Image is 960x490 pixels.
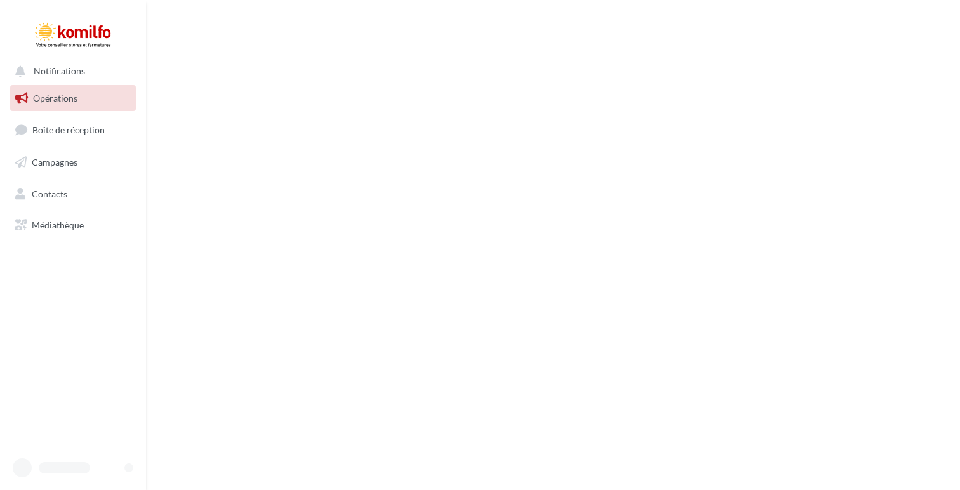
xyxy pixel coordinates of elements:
span: Contacts [32,188,67,199]
span: Opérations [33,93,77,103]
a: Opérations [8,85,138,112]
a: Boîte de réception [8,116,138,143]
a: Médiathèque [8,212,138,239]
a: Campagnes [8,149,138,176]
span: Campagnes [32,157,77,168]
span: Médiathèque [32,220,84,230]
span: Boîte de réception [32,124,105,135]
span: Notifications [34,66,85,77]
a: Contacts [8,181,138,208]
